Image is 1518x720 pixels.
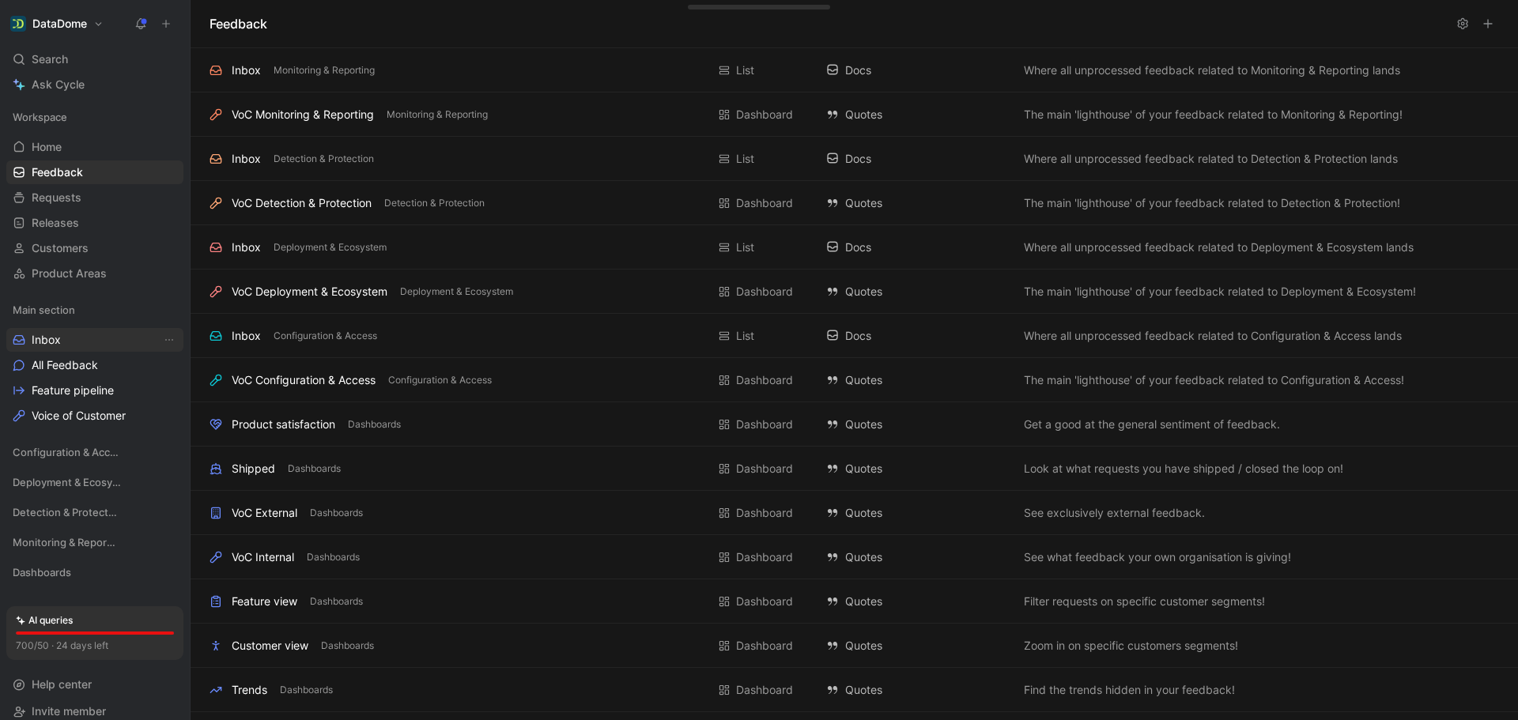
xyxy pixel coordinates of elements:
[736,238,754,257] div: List
[6,530,183,554] div: Monitoring & Reporting
[6,673,183,696] div: Help center
[232,61,261,80] div: Inbox
[16,638,108,654] div: 700/50 · 24 days left
[13,109,67,125] span: Workspace
[6,211,183,235] a: Releases
[232,415,335,434] div: Product satisfaction
[397,285,516,299] button: Deployment & Ecosystem
[6,560,183,589] div: Dashboards
[383,107,491,122] button: Monitoring & Reporting
[826,680,1008,699] div: Quotes
[191,358,1518,402] div: VoC Configuration & AccessConfiguration & AccessDashboard QuotesThe main 'lighthouse' of your fee...
[1024,194,1400,213] span: The main 'lighthouse' of your feedback related to Detection & Protection!
[13,302,75,318] span: Main section
[191,137,1518,181] div: InboxDetection & ProtectionList DocsWhere all unprocessed feedback related to Detection & Protect...
[384,195,485,211] span: Detection & Protection
[736,371,793,390] div: Dashboard
[1021,636,1241,655] button: Zoom in on specific customers segments!
[6,298,183,322] div: Main section
[826,548,1008,567] div: Quotes
[232,371,376,390] div: VoC Configuration & Access
[13,534,119,550] span: Monitoring & Reporting
[826,636,1008,655] div: Quotes
[270,329,380,343] button: Configuration & Access
[32,164,83,180] span: Feedback
[232,149,261,168] div: Inbox
[32,17,87,31] h1: DataDome
[191,314,1518,358] div: InboxConfiguration & AccessList DocsWhere all unprocessed feedback related to Configuration & Acc...
[32,190,81,205] span: Requests
[13,474,121,490] span: Deployment & Ecosystem
[307,506,366,520] button: Dashboards
[6,105,183,129] div: Workspace
[826,326,1008,345] div: Docs
[6,47,183,71] div: Search
[1021,326,1405,345] button: Where all unprocessed feedback related to Configuration & Access lands
[277,683,336,697] button: Dashboards
[826,415,1008,434] div: Quotes
[736,459,793,478] div: Dashboard
[6,560,183,584] div: Dashboards
[1021,194,1403,213] button: The main 'lighthouse' of your feedback related to Detection & Protection!
[736,548,793,567] div: Dashboard
[400,284,513,300] span: Deployment & Ecosystem
[6,530,183,559] div: Monitoring & Reporting
[191,624,1518,668] div: Customer viewDashboardsDashboard QuotesZoom in on specific customers segments!View actions
[321,638,374,654] span: Dashboards
[270,152,377,166] button: Detection & Protection
[32,332,61,348] span: Inbox
[191,447,1518,491] div: ShippedDashboardsDashboard QuotesLook at what requests you have shipped / closed the loop on!View...
[32,408,126,424] span: Voice of Customer
[1024,548,1291,567] span: See what feedback your own organisation is giving!
[191,402,1518,447] div: Product satisfactionDashboardsDashboard QuotesGet a good at the general sentiment of feedback.Vie...
[232,238,261,257] div: Inbox
[1024,459,1343,478] span: Look at what requests you have shipped / closed the loop on!
[826,282,1008,301] div: Quotes
[307,549,360,565] span: Dashboards
[1024,326,1402,345] span: Where all unprocessed feedback related to Configuration & Access lands
[232,503,297,522] div: VoC External
[1024,592,1265,611] span: Filter requests on specific customer segments!
[191,48,1518,92] div: InboxMonitoring & ReportingList DocsWhere all unprocessed feedback related to Monitoring & Report...
[736,326,754,345] div: List
[736,194,793,213] div: Dashboard
[826,503,1008,522] div: Quotes
[1021,415,1283,434] button: Get a good at the general sentiment of feedback.
[310,505,363,521] span: Dashboards
[6,262,183,285] a: Product Areas
[6,353,183,377] a: All Feedback
[191,579,1518,624] div: Feature viewDashboardsDashboard QuotesFilter requests on specific customer segments!View actions
[191,181,1518,225] div: VoC Detection & ProtectionDetection & ProtectionDashboard QuotesThe main 'lighthouse' of your fee...
[232,680,267,699] div: Trends
[32,139,62,155] span: Home
[1024,503,1205,522] span: See exclusively external feedback.
[274,328,377,344] span: Configuration & Access
[6,236,183,260] a: Customers
[6,500,183,524] div: Detection & Protection
[736,415,793,434] div: Dashboard
[1021,592,1268,611] button: Filter requests on specific customer segments!
[387,107,488,123] span: Monitoring & Reporting
[6,379,183,402] a: Feature pipeline
[32,50,68,69] span: Search
[826,61,1008,80] div: Docs
[310,594,363,609] span: Dashboards
[6,440,183,469] div: Configuration & Access
[6,470,183,499] div: Deployment & Ecosystem
[1021,238,1417,257] button: Where all unprocessed feedback related to Deployment & Ecosystem lands
[288,461,341,477] span: Dashboards
[826,371,1008,390] div: Quotes
[274,239,387,255] span: Deployment & Ecosystem
[10,16,26,32] img: DataDome
[32,704,106,718] span: Invite member
[13,504,119,520] span: Detection & Protection
[381,196,488,210] button: Detection & Protection
[1021,503,1208,522] button: See exclusively external feedback.
[1024,680,1235,699] span: Find the trends hidden in your feedback!
[6,13,108,35] button: DataDomeDataDome
[1024,61,1400,80] span: Where all unprocessed feedback related to Monitoring & Reporting lands
[826,459,1008,478] div: Quotes
[1021,680,1238,699] button: Find the trends hidden in your feedback!
[6,298,183,428] div: Main sectionInboxView actionsAll FeedbackFeature pipelineVoice of Customer
[1024,371,1404,390] span: The main 'lighthouse' of your feedback related to Configuration & Access!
